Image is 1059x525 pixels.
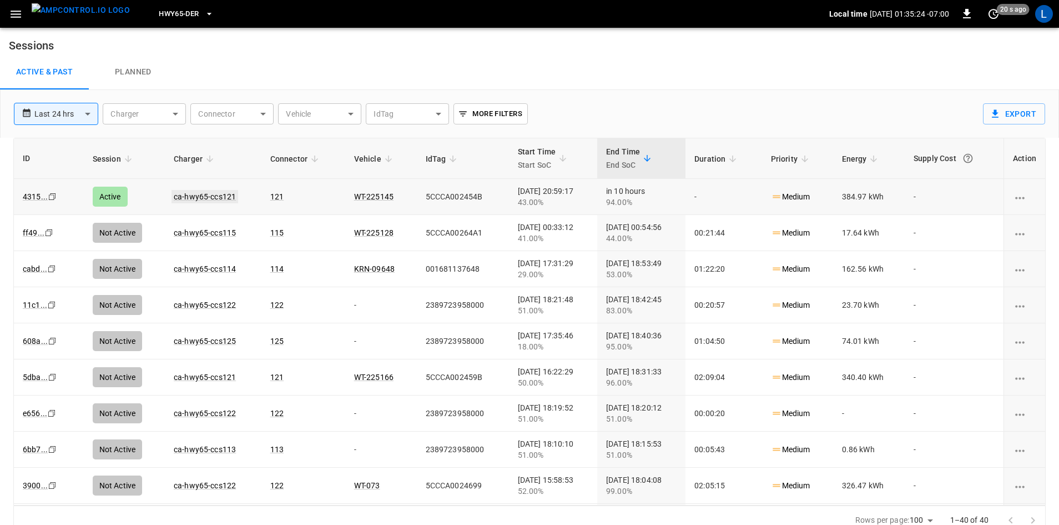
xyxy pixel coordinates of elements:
div: [DATE] 18:31:33 [606,366,677,388]
td: - [345,323,417,359]
a: WT-225166 [354,373,394,382]
div: charging session options [1013,408,1036,419]
a: 122 [270,409,284,418]
td: 01:22:20 [685,251,762,287]
div: copy [44,227,55,239]
td: 5CCCA00264A1 [417,215,509,251]
div: Start Time [518,145,556,172]
a: 5dba... [23,373,48,382]
div: 50.00% [518,377,588,388]
div: [DATE] 18:04:08 [606,474,677,497]
div: 29.00% [518,269,588,280]
div: 95.00% [606,341,677,352]
p: Medium [771,408,810,419]
td: 74.01 kWh [833,323,905,359]
a: ca-hwy65-ccs114 [174,264,236,273]
div: Not Active [93,439,143,459]
td: 384.97 kWh [833,179,905,215]
td: 5CCCA0024699 [417,468,509,504]
div: Not Active [93,259,143,279]
a: ff49... [23,228,44,237]
div: [DATE] 18:42:45 [606,294,677,316]
div: Supply Cost [914,148,995,168]
div: Not Active [93,331,143,351]
div: 18.00% [518,341,588,352]
div: Not Active [93,403,143,423]
span: IdTag [426,152,461,166]
div: copy [47,299,58,311]
td: - [905,359,1003,396]
td: - [345,396,417,432]
td: 340.40 kWh [833,359,905,396]
span: Vehicle [354,152,396,166]
div: 83.00% [606,305,677,316]
p: Medium [771,263,810,275]
td: 5CCCA002459B [417,359,509,396]
p: Medium [771,191,810,203]
td: 001681137648 [417,251,509,287]
div: Not Active [93,367,143,387]
button: set refresh interval [985,5,1002,23]
a: ca-hwy65-ccs113 [174,445,236,454]
p: Local time [829,8,868,19]
td: - [833,396,905,432]
div: [DATE] 18:40:36 [606,330,677,352]
div: copy [47,371,58,383]
div: 51.00% [518,449,588,461]
div: [DATE] 20:59:17 [518,186,588,208]
div: 52.00% [518,486,588,497]
p: Medium [771,299,810,311]
td: 0.86 kWh [833,432,905,468]
td: 2389723958000 [417,396,509,432]
td: 00:00:20 [685,396,762,432]
div: charging session options [1013,191,1036,202]
a: WT-073 [354,481,380,490]
a: WT-225145 [354,192,394,201]
div: [DATE] 18:19:52 [518,402,588,424]
span: Connector [270,152,322,166]
div: 51.00% [606,449,677,461]
div: charging session options [1013,263,1036,274]
a: 122 [270,301,284,309]
a: ca-hwy65-ccs121 [172,190,238,203]
p: End SoC [606,158,640,172]
a: 115 [270,228,284,237]
div: 44.00% [606,233,677,244]
span: Session [93,152,135,166]
div: [DATE] 16:22:29 [518,366,588,388]
div: [DATE] 15:58:53 [518,474,588,497]
td: - [345,432,417,468]
td: 162.56 kWh [833,251,905,287]
a: 122 [270,481,284,490]
div: 43.00% [518,197,588,208]
div: copy [47,479,58,492]
div: profile-icon [1035,5,1053,23]
div: sessions table [13,138,1046,506]
th: ID [14,138,84,179]
a: Planned [89,54,178,90]
div: [DATE] 00:33:12 [518,222,588,244]
div: in 10 hours [606,186,677,208]
td: 00:20:57 [685,287,762,323]
a: 125 [270,337,284,346]
span: Start TimeStart SoC [518,145,571,172]
td: 00:05:43 [685,432,762,468]
td: - [905,323,1003,359]
td: - [905,287,1003,323]
div: charging session options [1013,444,1036,455]
a: ca-hwy65-ccs121 [174,373,236,382]
td: 5CCCA002454B [417,179,509,215]
p: Medium [771,444,810,456]
td: - [345,287,417,323]
a: 113 [270,445,284,454]
div: charging session options [1013,372,1036,383]
p: [DATE] 01:35:24 -07:00 [870,8,949,19]
td: - [905,432,1003,468]
div: charging session options [1013,227,1036,238]
p: Start SoC [518,158,556,172]
button: Export [983,103,1045,124]
td: 00:21:44 [685,215,762,251]
div: 94.00% [606,197,677,208]
p: Medium [771,480,810,492]
a: 114 [270,264,284,273]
